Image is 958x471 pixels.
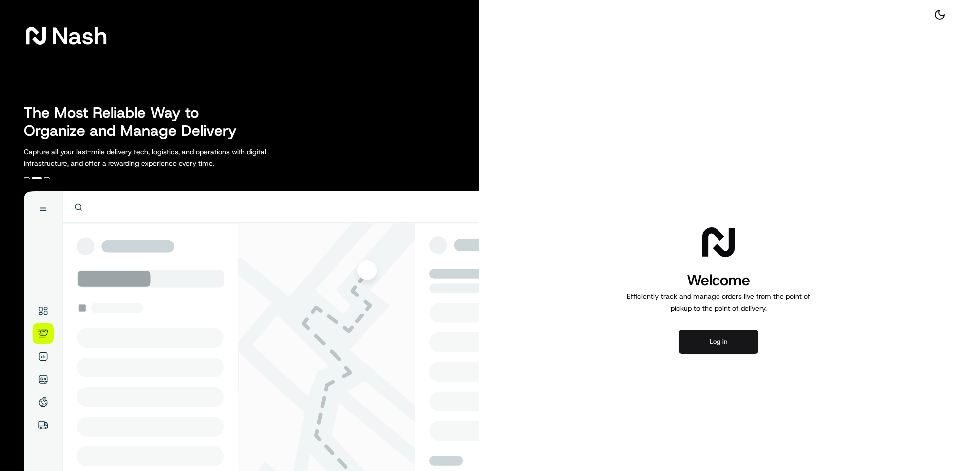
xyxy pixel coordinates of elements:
[24,104,247,140] h2: The Most Reliable Way to Organize and Manage Delivery
[24,146,311,169] p: Capture all your last-mile delivery tech, logistics, and operations with digital infrastructure, ...
[52,26,107,46] span: Nash
[679,330,758,354] button: Log in
[623,270,814,290] h1: Welcome
[623,290,814,314] p: Efficiently track and manage orders live from the point of pickup to the point of delivery.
